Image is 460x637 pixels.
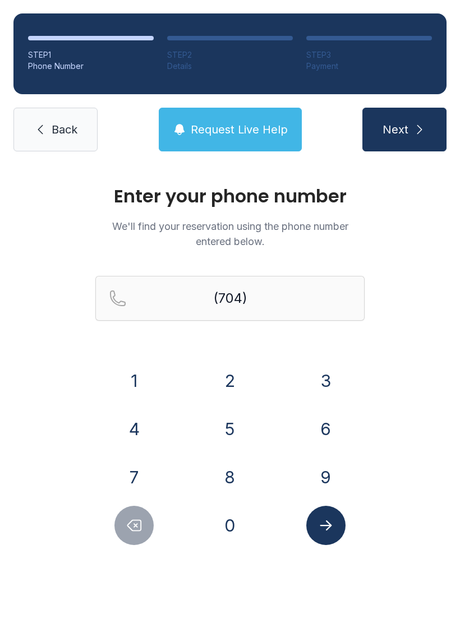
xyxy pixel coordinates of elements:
span: Back [52,122,77,137]
button: 1 [114,361,154,400]
div: STEP 1 [28,49,154,61]
button: 2 [210,361,250,400]
button: 9 [306,458,346,497]
button: 4 [114,409,154,449]
button: 7 [114,458,154,497]
span: Next [383,122,408,137]
button: 0 [210,506,250,545]
span: Request Live Help [191,122,288,137]
div: STEP 3 [306,49,432,61]
button: 8 [210,458,250,497]
button: Submit lookup form [306,506,346,545]
button: 6 [306,409,346,449]
div: Details [167,61,293,72]
button: 3 [306,361,346,400]
input: Reservation phone number [95,276,365,321]
p: We'll find your reservation using the phone number entered below. [95,219,365,249]
div: Phone Number [28,61,154,72]
div: STEP 2 [167,49,293,61]
div: Payment [306,61,432,72]
button: 5 [210,409,250,449]
h1: Enter your phone number [95,187,365,205]
button: Delete number [114,506,154,545]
